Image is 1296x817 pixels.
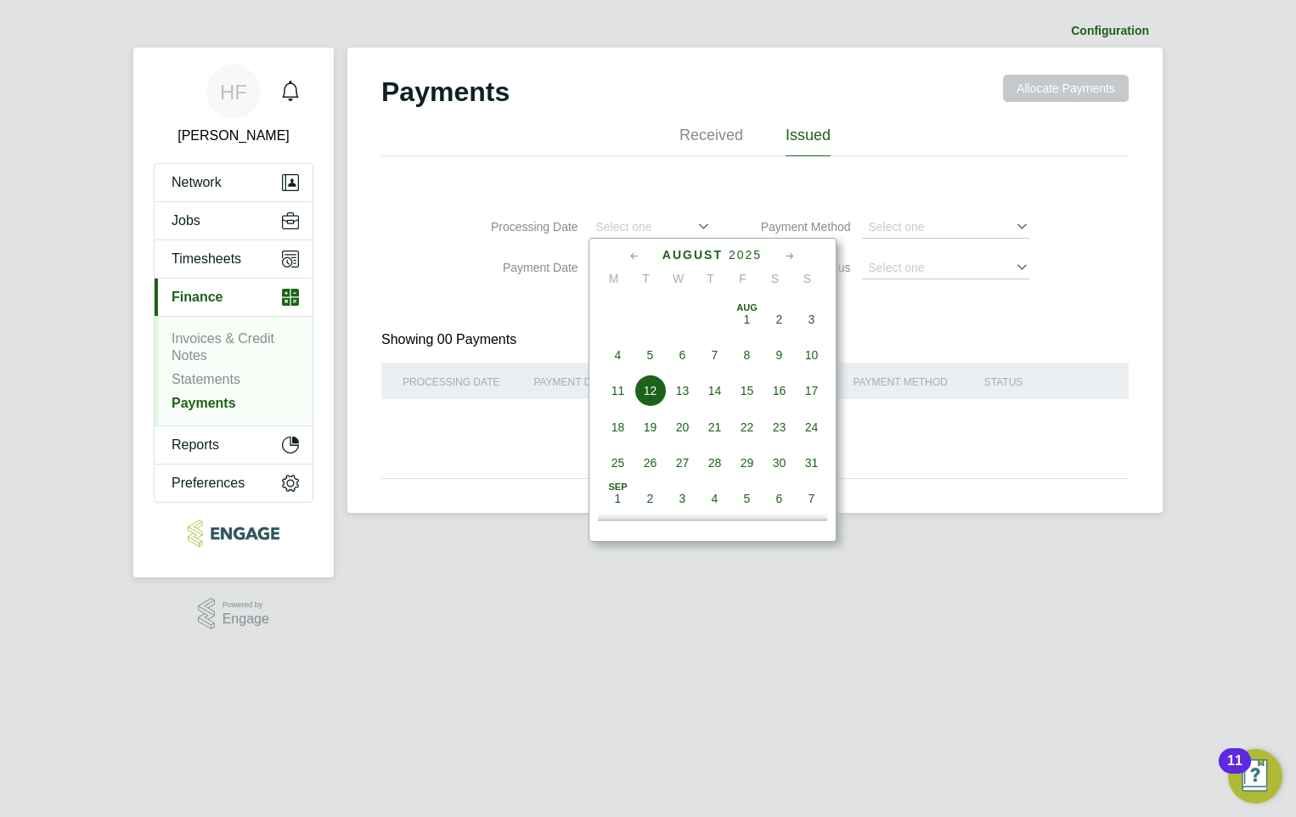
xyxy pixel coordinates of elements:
span: Powered by [223,598,269,612]
span: 21 [699,411,731,443]
span: 2 [634,482,667,515]
button: Reports [155,426,313,464]
span: T [695,271,727,286]
span: 12 [634,375,667,407]
span: 23 [764,411,796,443]
nav: Main navigation [133,48,334,578]
span: S [792,271,824,286]
span: HF [220,81,247,103]
label: Payment Date [481,260,578,275]
span: Network [172,175,222,190]
span: 5 [731,482,764,515]
span: 8 [731,339,764,371]
span: S [759,271,792,286]
span: Engage [223,612,269,627]
span: M [598,271,630,286]
button: Timesheets [155,240,313,278]
button: Preferences [155,465,313,502]
button: Network [155,164,313,201]
button: Finance [155,279,313,316]
div: 11 [1227,761,1242,783]
span: 6 [667,339,699,371]
span: Sep [602,482,634,491]
div: No data found [398,430,1112,448]
span: W [662,271,695,286]
a: Invoices & Credit Notes [172,331,274,363]
span: Aug [731,303,764,312]
li: Received [679,126,743,156]
div: PROCESSING DATE [398,363,512,402]
span: 15 [731,375,764,407]
span: 13 [667,375,699,407]
li: Configuration [1071,14,1149,48]
span: 17 [796,375,828,407]
span: 28 [699,447,731,479]
span: Finance [172,290,223,305]
span: 25 [602,447,634,479]
label: Payment Method [753,219,851,234]
span: 29 [731,447,764,479]
span: Timesheets [172,251,241,267]
span: 7 [699,339,731,371]
a: Payments [172,396,236,410]
span: T [630,271,662,286]
button: Open Resource Center, 11 new notifications [1228,749,1282,803]
span: 20 [667,411,699,443]
span: 30 [764,447,796,479]
span: 19 [634,411,667,443]
span: 7 [796,482,828,515]
span: 26 [634,447,667,479]
span: 2025 [729,248,762,262]
span: 1 [731,303,764,335]
span: 11 [602,375,634,407]
span: 22 [731,411,764,443]
button: Jobs [155,202,313,239]
div: PAYMENT METHOD [848,363,962,402]
a: Go to home page [154,520,313,547]
span: 27 [667,447,699,479]
span: Preferences [172,476,245,491]
input: Select one [590,217,711,239]
span: 16 [764,375,796,407]
span: 1 [602,482,634,515]
span: 3 [667,482,699,515]
span: 2 [764,303,796,335]
div: PAYMENT DATE [529,363,643,402]
span: 18 [602,411,634,443]
span: Reports [172,437,219,453]
span: 6 [764,482,796,515]
label: Processing Date [481,219,578,234]
span: 4 [699,482,731,515]
span: August [662,248,723,262]
input: Select one [862,257,1029,279]
div: Finance [155,316,313,425]
li: Issued [786,126,831,156]
span: Helen Ferguson [154,126,313,146]
a: Powered byEngage [198,598,269,630]
span: 10 [796,339,828,371]
span: 00 Payments [437,332,516,347]
div: STATUS [980,363,1094,402]
a: Statements [172,372,240,386]
span: 3 [796,303,828,335]
span: F [727,271,759,286]
h2: Payments [381,75,510,109]
span: 9 [764,339,796,371]
input: Select one [862,217,1029,239]
a: HF[PERSON_NAME] [154,65,313,146]
img: northbuildrecruit-logo-retina.png [188,520,279,547]
div: Showing [381,331,520,349]
span: 5 [634,339,667,371]
span: 24 [796,411,828,443]
span: 4 [602,339,634,371]
span: 14 [699,375,731,407]
span: Jobs [172,213,200,228]
button: Allocate Payments [1003,75,1129,102]
span: 31 [796,447,828,479]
